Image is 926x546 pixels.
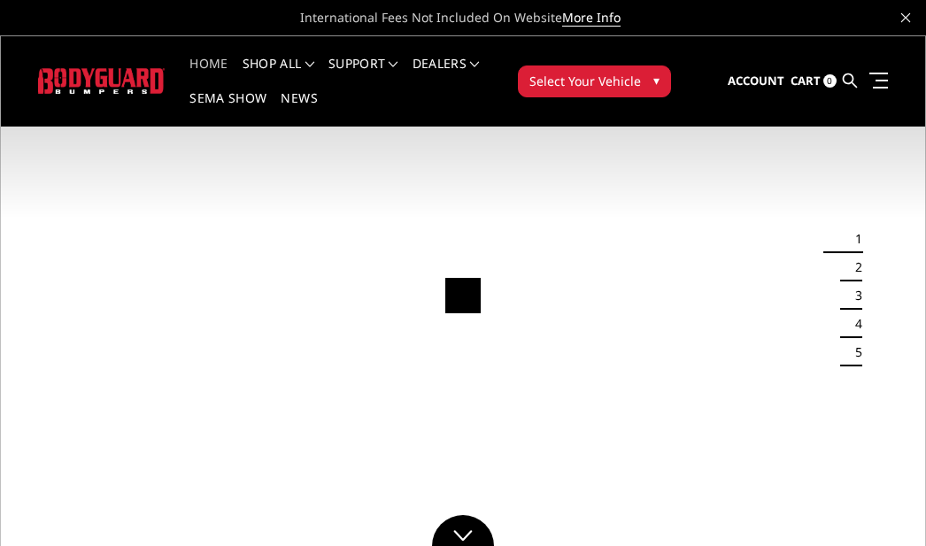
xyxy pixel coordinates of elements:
a: Support [328,58,398,92]
a: SEMA Show [189,92,266,127]
a: shop all [243,58,314,92]
span: Account [728,73,784,88]
a: More Info [562,9,621,27]
button: 4 of 5 [845,310,862,338]
button: 2 of 5 [845,253,862,281]
a: Account [728,58,784,105]
span: Select Your Vehicle [529,72,641,90]
button: Select Your Vehicle [518,65,671,97]
img: BODYGUARD BUMPERS [38,68,165,93]
span: 0 [823,74,837,88]
span: ▾ [653,71,660,89]
span: Cart [791,73,821,88]
a: Cart 0 [791,58,837,105]
a: Click to Down [432,515,494,546]
a: Home [189,58,228,92]
a: News [281,92,317,127]
button: 5 of 5 [845,338,862,366]
a: Dealers [413,58,480,92]
button: 1 of 5 [845,225,862,253]
button: 3 of 5 [845,281,862,310]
